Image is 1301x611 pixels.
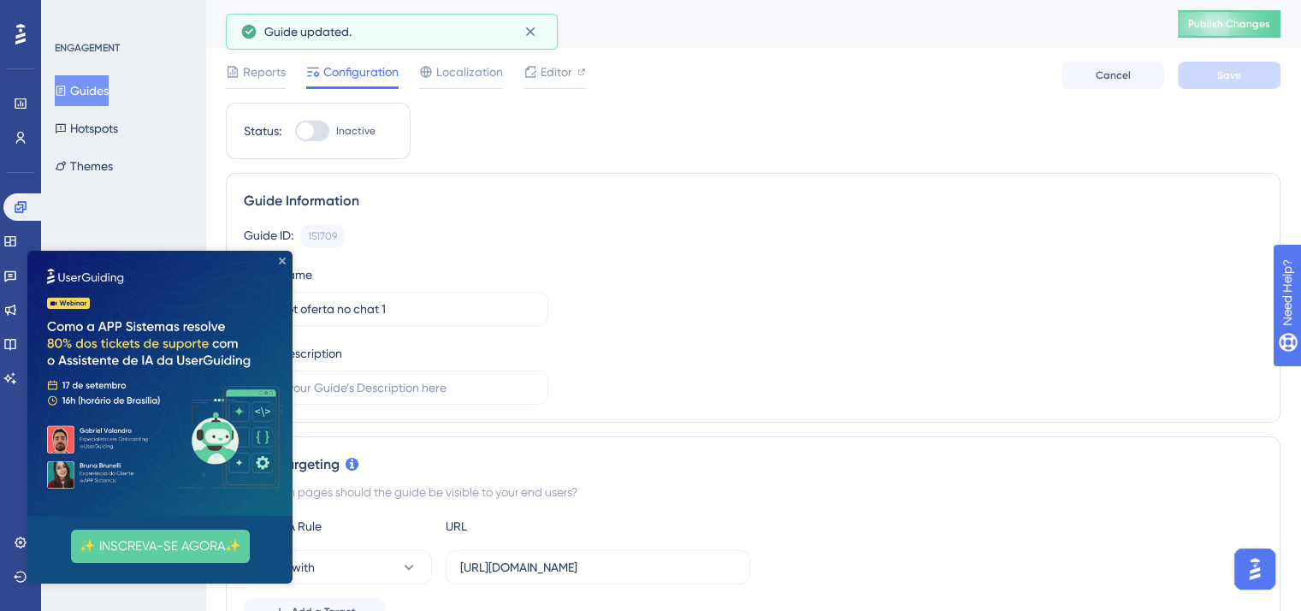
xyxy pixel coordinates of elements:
button: ✨ INSCREVA-SE AGORA✨ [44,279,222,312]
div: Close Preview [251,7,258,14]
input: yourwebsite.com/path [460,558,736,577]
div: Guide Information [244,191,1263,211]
button: Cancel [1061,62,1164,89]
span: Save [1217,68,1241,82]
span: Cancel [1096,68,1131,82]
span: Configuration [323,62,399,82]
div: URL [446,516,634,537]
button: Publish Changes [1178,10,1280,38]
div: Guide ID: [244,225,293,247]
button: Save [1178,62,1280,89]
button: Themes [55,151,113,181]
span: Guide updated. [264,21,352,42]
div: Choose A Rule [244,516,432,537]
div: Guide Description [244,343,342,364]
div: Status: [244,121,281,141]
div: Poli Bot oferta no chat 1 [226,12,1135,36]
span: Need Help? [40,4,107,25]
span: Inactive [336,124,376,138]
div: Page Targeting [244,454,1263,475]
span: Reports [243,62,286,82]
span: Publish Changes [1188,17,1270,31]
span: Editor [541,62,572,82]
input: Type your Guide’s Description here [258,378,534,397]
button: Guides [55,75,109,106]
span: Localization [436,62,503,82]
div: On which pages should the guide be visible to your end users? [244,482,1263,502]
div: 151709 [308,229,337,243]
input: Type your Guide’s Name here [258,300,534,318]
div: ENGAGEMENT [55,41,120,55]
button: Hotspots [55,113,118,144]
button: starts with [244,550,432,584]
iframe: UserGuiding AI Assistant Launcher [1229,543,1280,595]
